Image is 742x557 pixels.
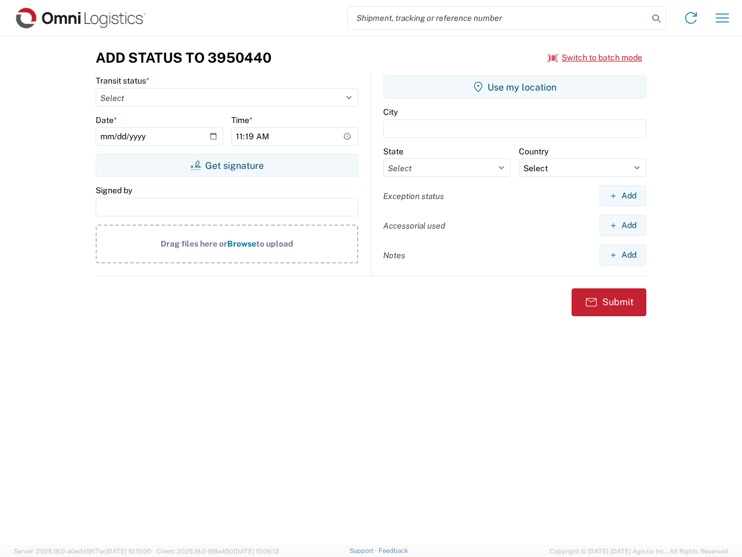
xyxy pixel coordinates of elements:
[234,548,279,555] span: [DATE] 10:06:13
[161,239,227,248] span: Drag files here or
[256,239,293,248] span: to upload
[599,185,646,207] button: Add
[383,250,405,261] label: Notes
[550,546,728,556] span: Copyright © [DATE]-[DATE] Agistix Inc., All Rights Reserved
[350,547,379,554] a: Support
[96,154,358,177] button: Get signature
[157,548,279,555] span: Client: 2025.18.0-198a450
[383,146,403,157] label: State
[14,548,151,555] span: Server: 2025.18.0-a0edd1917ac
[383,220,445,231] label: Accessorial used
[599,244,646,266] button: Add
[383,75,646,99] button: Use my location
[599,215,646,236] button: Add
[348,7,648,29] input: Shipment, tracking or reference number
[96,185,132,196] label: Signed by
[383,107,398,117] label: City
[227,239,256,248] span: Browse
[96,75,150,86] label: Transit status
[572,288,646,316] button: Submit
[96,115,117,125] label: Date
[519,146,548,157] label: Country
[231,115,253,125] label: Time
[548,48,642,67] button: Switch to batch mode
[383,191,444,201] label: Exception status
[96,49,271,66] h3: Add Status to 3950440
[106,548,151,555] span: [DATE] 10:10:00
[379,547,408,554] a: Feedback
